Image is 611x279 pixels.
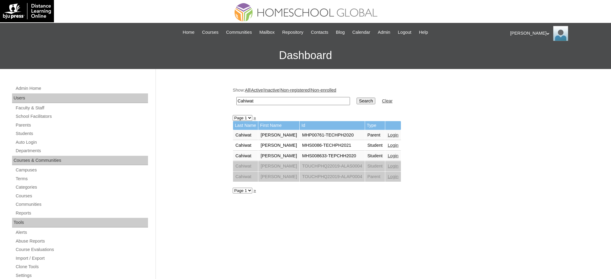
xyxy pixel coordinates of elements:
[395,29,414,36] a: Logout
[15,121,148,129] a: Parents
[226,29,252,36] span: Communities
[300,140,364,151] td: MHS0086-TECHPH2021
[365,121,385,130] td: Type
[233,161,258,171] td: Cahiwat
[388,164,398,168] a: Login
[382,99,392,103] a: Clear
[352,29,370,36] span: Calendar
[233,172,258,182] td: Cahiwat
[398,29,411,36] span: Logout
[180,29,197,36] a: Home
[365,161,385,171] td: Student
[233,130,258,140] td: Cahiwat
[260,29,275,36] span: Mailbox
[12,156,148,165] div: Courses & Communities
[300,130,364,140] td: MHP00761-TECHPH2020
[365,151,385,161] td: Student
[233,140,258,151] td: Cahiwat
[236,97,350,105] input: Search
[336,29,345,36] span: Blog
[281,88,310,92] a: Non-registered
[378,29,390,36] span: Admin
[15,175,148,183] a: Terms
[357,98,375,104] input: Search
[258,121,300,130] td: First Name
[202,29,219,36] span: Courses
[300,121,364,130] td: Id
[311,29,328,36] span: Contacts
[365,140,385,151] td: Student
[183,29,194,36] span: Home
[388,143,398,148] a: Login
[388,174,398,179] a: Login
[15,139,148,146] a: Auto Login
[223,29,255,36] a: Communities
[15,113,148,120] a: School Facilitators
[510,26,605,41] div: [PERSON_NAME]
[388,153,398,158] a: Login
[15,183,148,191] a: Categories
[233,87,531,108] div: Show: | | | |
[333,29,348,36] a: Blog
[311,88,336,92] a: Non-enrolled
[3,42,608,69] h3: Dashboard
[282,29,303,36] span: Repository
[375,29,393,36] a: Admin
[254,188,256,193] a: »
[300,151,364,161] td: MHS008633-TEPCHH2020
[233,151,258,161] td: Cahiwat
[15,237,148,245] a: Abuse Reports
[251,88,263,92] a: Active
[257,29,278,36] a: Mailbox
[15,130,148,137] a: Students
[15,104,148,112] a: Faculty & Staff
[300,172,364,182] td: TOUCHPHQ22019-ALAP0004
[15,246,148,253] a: Course Evaluations
[388,133,398,137] a: Login
[15,192,148,200] a: Courses
[365,130,385,140] td: Parent
[300,161,364,171] td: TOUCHPHQ22019-ALAS0004
[15,147,148,155] a: Departments
[553,26,568,41] img: Ariane Ebuen
[245,88,250,92] a: All
[258,172,300,182] td: [PERSON_NAME]
[365,172,385,182] td: Parent
[15,166,148,174] a: Campuses
[279,29,306,36] a: Repository
[15,201,148,208] a: Communities
[12,218,148,227] div: Tools
[15,209,148,217] a: Reports
[419,29,428,36] span: Help
[233,121,258,130] td: Last Name
[416,29,431,36] a: Help
[349,29,373,36] a: Calendar
[15,85,148,92] a: Admin Home
[3,3,51,19] img: logo-white.png
[258,140,300,151] td: [PERSON_NAME]
[258,130,300,140] td: [PERSON_NAME]
[199,29,222,36] a: Courses
[15,255,148,262] a: Import / Export
[254,115,256,120] a: »
[264,88,279,92] a: Inactive
[12,93,148,103] div: Users
[258,151,300,161] td: [PERSON_NAME]
[258,161,300,171] td: [PERSON_NAME]
[308,29,331,36] a: Contacts
[15,229,148,236] a: Alerts
[15,263,148,271] a: Clone Tools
